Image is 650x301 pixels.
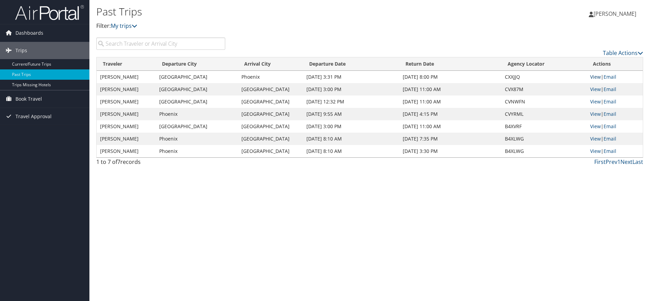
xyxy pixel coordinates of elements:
[587,83,643,96] td: |
[501,133,586,145] td: B4XLWG
[590,86,601,92] a: View
[590,74,601,80] a: View
[303,57,399,71] th: Departure Date: activate to sort column ascending
[111,22,137,30] a: My trips
[587,120,643,133] td: |
[604,111,616,117] a: Email
[15,108,52,125] span: Travel Approval
[238,145,303,157] td: [GEOGRAPHIC_DATA]
[399,133,501,145] td: [DATE] 7:35 PM
[501,108,586,120] td: CVYRML
[604,98,616,105] a: Email
[97,133,156,145] td: [PERSON_NAME]
[594,10,636,18] span: [PERSON_NAME]
[604,74,616,80] a: Email
[399,57,501,71] th: Return Date: activate to sort column ascending
[15,90,42,108] span: Book Travel
[97,145,156,157] td: [PERSON_NAME]
[303,145,399,157] td: [DATE] 8:10 AM
[501,120,586,133] td: B4XVRF
[156,145,238,157] td: Phoenix
[238,108,303,120] td: [GEOGRAPHIC_DATA]
[97,83,156,96] td: [PERSON_NAME]
[15,42,27,59] span: Trips
[501,71,586,83] td: CXXJJQ
[97,71,156,83] td: [PERSON_NAME]
[303,71,399,83] td: [DATE] 3:31 PM
[156,57,238,71] th: Departure City: activate to sort column ascending
[594,158,606,166] a: First
[590,148,601,154] a: View
[399,83,501,96] td: [DATE] 11:00 AM
[620,158,632,166] a: Next
[303,83,399,96] td: [DATE] 3:00 PM
[501,83,586,96] td: CVX87M
[590,98,601,105] a: View
[238,133,303,145] td: [GEOGRAPHIC_DATA]
[96,158,225,169] div: 1 to 7 of records
[589,3,643,24] a: [PERSON_NAME]
[587,57,643,71] th: Actions
[604,86,616,92] a: Email
[238,57,303,71] th: Arrival City: activate to sort column ascending
[587,96,643,108] td: |
[399,108,501,120] td: [DATE] 4:15 PM
[238,71,303,83] td: Phoenix
[587,71,643,83] td: |
[238,83,303,96] td: [GEOGRAPHIC_DATA]
[156,108,238,120] td: Phoenix
[15,24,43,42] span: Dashboards
[97,120,156,133] td: [PERSON_NAME]
[501,57,586,71] th: Agency Locator: activate to sort column ascending
[303,133,399,145] td: [DATE] 8:10 AM
[97,108,156,120] td: [PERSON_NAME]
[399,120,501,133] td: [DATE] 11:00 AM
[632,158,643,166] a: Last
[617,158,620,166] a: 1
[604,135,616,142] a: Email
[604,148,616,154] a: Email
[603,49,643,57] a: Table Actions
[587,145,643,157] td: |
[117,158,120,166] span: 7
[303,96,399,108] td: [DATE] 12:32 PM
[156,71,238,83] td: [GEOGRAPHIC_DATA]
[604,123,616,130] a: Email
[15,4,84,21] img: airportal-logo.png
[587,108,643,120] td: |
[399,145,501,157] td: [DATE] 3:30 PM
[96,22,461,31] p: Filter:
[156,96,238,108] td: [GEOGRAPHIC_DATA]
[238,96,303,108] td: [GEOGRAPHIC_DATA]
[156,83,238,96] td: [GEOGRAPHIC_DATA]
[501,145,586,157] td: B4XLWG
[590,123,601,130] a: View
[97,57,156,71] th: Traveler: activate to sort column ascending
[97,96,156,108] td: [PERSON_NAME]
[96,37,225,50] input: Search Traveler or Arrival City
[587,133,643,145] td: |
[156,133,238,145] td: Phoenix
[606,158,617,166] a: Prev
[501,96,586,108] td: CVNWFN
[156,120,238,133] td: [GEOGRAPHIC_DATA]
[238,120,303,133] td: [GEOGRAPHIC_DATA]
[590,111,601,117] a: View
[303,108,399,120] td: [DATE] 9:55 AM
[303,120,399,133] td: [DATE] 3:00 PM
[399,96,501,108] td: [DATE] 11:00 AM
[590,135,601,142] a: View
[399,71,501,83] td: [DATE] 8:00 PM
[96,4,461,19] h1: Past Trips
